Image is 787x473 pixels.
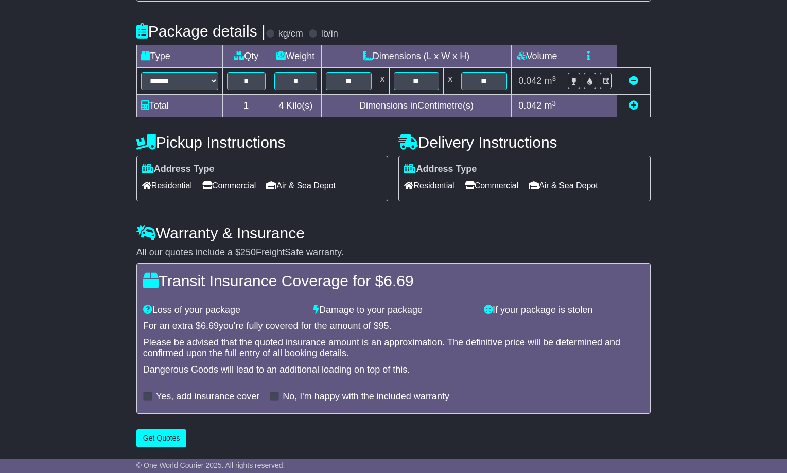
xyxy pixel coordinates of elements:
td: Type [136,45,222,68]
span: 250 [240,247,256,257]
td: 1 [222,95,270,117]
span: 4 [278,100,284,111]
h4: Pickup Instructions [136,134,389,151]
button: Get Quotes [136,429,187,447]
span: 0.042 [518,100,541,111]
div: Damage to your package [308,305,479,316]
div: For an extra $ you're fully covered for the amount of $ . [143,321,644,332]
span: 6.69 [383,272,413,289]
label: Address Type [142,164,215,175]
label: kg/cm [278,28,303,40]
span: m [544,100,556,111]
label: lb/in [321,28,338,40]
label: Address Type [404,164,477,175]
h4: Transit Insurance Coverage for $ [143,272,644,289]
span: Commercial [465,178,518,194]
span: Commercial [202,178,256,194]
div: If your package is stolen [479,305,649,316]
sup: 3 [552,99,556,107]
td: Dimensions (L x W x H) [321,45,511,68]
a: Remove this item [629,76,638,86]
label: No, I'm happy with the included warranty [283,391,449,402]
h4: Package details | [136,23,266,40]
span: 6.69 [201,321,219,331]
span: 0.042 [518,76,541,86]
label: Yes, add insurance cover [156,391,259,402]
td: Kilo(s) [270,95,321,117]
div: Dangerous Goods will lead to an additional loading on top of this. [143,364,644,376]
td: x [376,68,389,95]
span: Residential [142,178,192,194]
span: Air & Sea Depot [266,178,336,194]
td: Weight [270,45,321,68]
td: x [444,68,457,95]
h4: Warranty & Insurance [136,224,651,241]
sup: 3 [552,75,556,82]
span: 95 [379,321,389,331]
a: Add new item [629,100,638,111]
span: Air & Sea Depot [529,178,598,194]
td: Volume [512,45,563,68]
div: All our quotes include a $ FreightSafe warranty. [136,247,651,258]
span: Residential [404,178,454,194]
span: m [544,76,556,86]
div: Please be advised that the quoted insurance amount is an approximation. The definitive price will... [143,337,644,359]
h4: Delivery Instructions [398,134,651,151]
span: © One World Courier 2025. All rights reserved. [136,461,285,469]
td: Total [136,95,222,117]
td: Dimensions in Centimetre(s) [321,95,511,117]
td: Qty [222,45,270,68]
div: Loss of your package [138,305,308,316]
